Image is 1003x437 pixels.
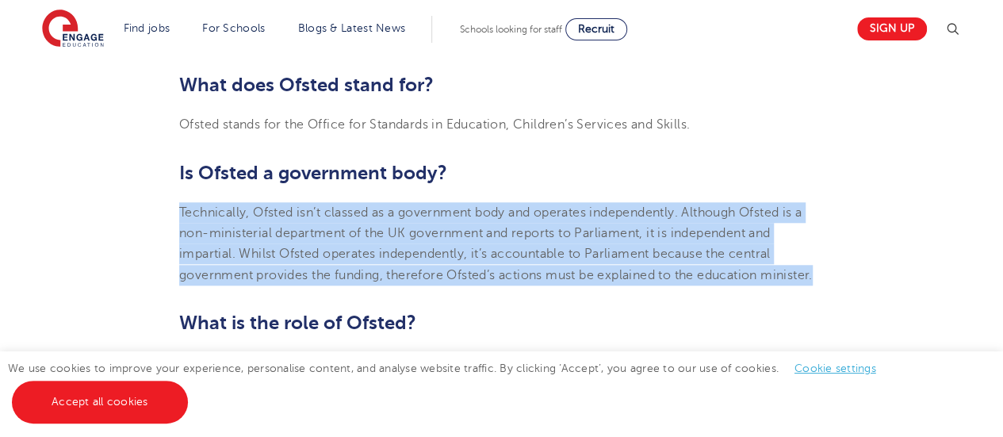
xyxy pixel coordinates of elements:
b: Is Ofsted a government body? [179,162,447,184]
a: Cookie settings [794,362,876,374]
span: Technically, Ofsted isn’t classed as a government body and operates independently. Although Ofste... [179,205,813,282]
a: For Schools [202,22,265,34]
b: What does Ofsted stand for? [179,74,434,96]
a: Blogs & Latest News [298,22,406,34]
a: Sign up [857,17,927,40]
span: Schools looking for staff [460,24,562,35]
a: Recruit [565,18,627,40]
a: Accept all cookies [12,381,188,424]
a: Find jobs [124,22,170,34]
span: We use cookies to improve your experience, personalise content, and analyse website traffic. By c... [8,362,892,408]
span: Ofsted stands for the Office for Standards in Education, Children’s Services and Skills. [179,117,690,132]
img: Engage Education [42,10,104,49]
span: Recruit [578,23,614,35]
b: What is the role of Ofsted? [179,312,416,334]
